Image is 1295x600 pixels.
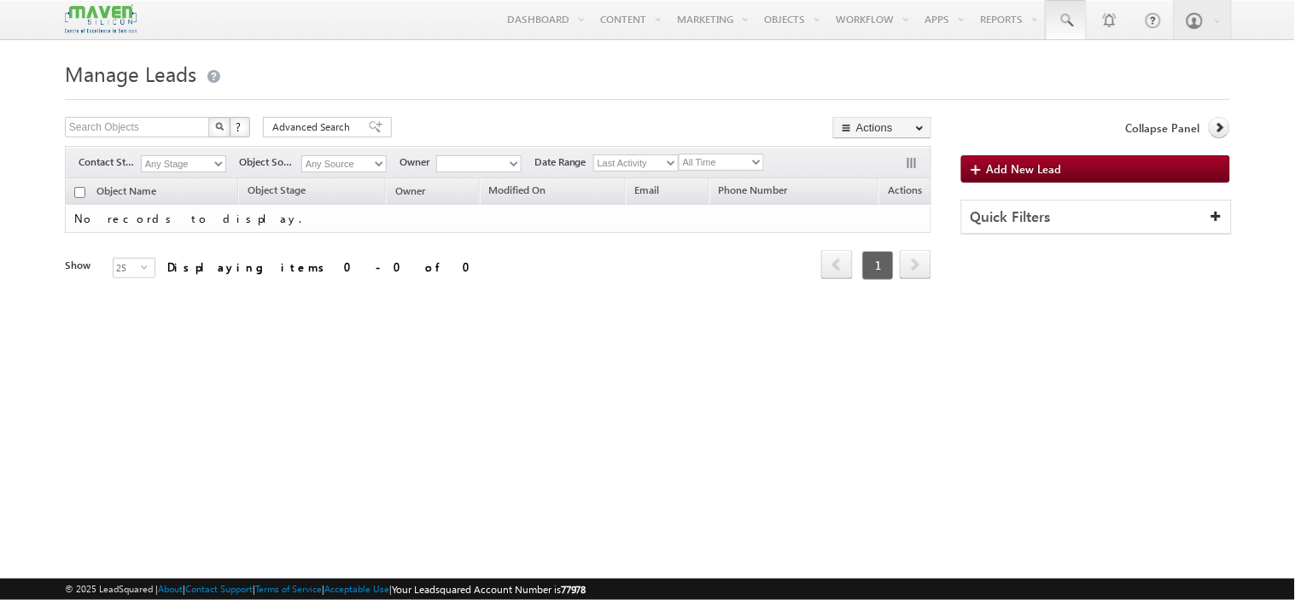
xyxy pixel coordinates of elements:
a: Phone Number [710,181,796,203]
a: Terms of Service [255,583,322,594]
span: Advanced Search [272,119,355,135]
a: Modified On [481,181,555,203]
a: Email [627,181,668,203]
span: Object Source [239,154,301,170]
a: Object Name [88,182,165,204]
span: Add New Lead [987,161,1062,176]
img: Custom Logo [65,4,137,34]
span: Object Stage [248,183,306,196]
span: Modified On [489,183,546,196]
a: Object Stage [239,181,314,203]
span: Contact Stage [79,154,141,170]
a: next [900,252,931,279]
span: 1 [862,251,894,280]
span: Owner [395,184,425,197]
span: Owner [400,154,436,170]
span: © 2025 LeadSquared | | | | | [65,581,586,597]
span: next [900,250,931,279]
div: Quick Filters [962,201,1231,234]
div: Displaying items 0 - 0 of 0 [167,257,481,277]
a: prev [821,252,853,279]
span: select [141,263,155,271]
span: Actions [879,181,930,203]
div: Show [65,258,99,273]
button: ? [230,117,250,137]
span: Manage Leads [65,60,196,87]
input: Check all records [74,187,85,198]
span: Phone Number [719,183,788,196]
img: Search [215,122,224,131]
span: Date Range [534,154,593,170]
span: Email [635,183,660,196]
a: Contact Support [185,583,253,594]
td: No records to display. [65,205,931,233]
a: About [158,583,183,594]
span: 25 [114,259,141,277]
span: 77978 [561,583,586,596]
span: Your Leadsquared Account Number is [392,583,586,596]
button: Actions [833,117,931,138]
span: ? [236,119,243,134]
span: prev [821,250,853,279]
span: Collapse Panel [1126,120,1200,136]
a: Acceptable Use [324,583,389,594]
